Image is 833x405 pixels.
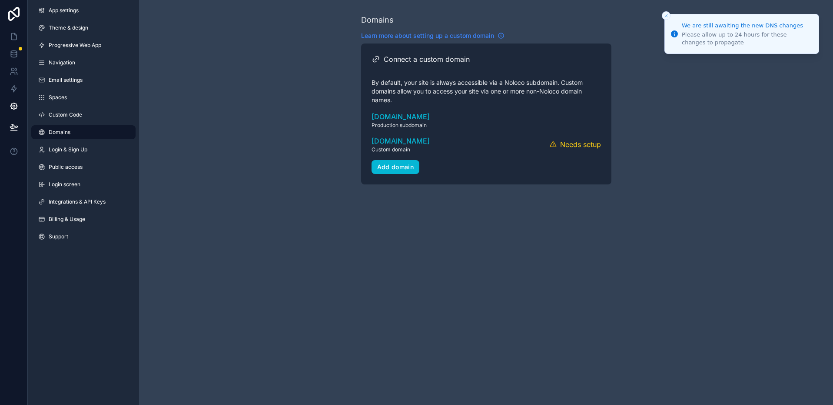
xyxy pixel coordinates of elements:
[560,139,601,150] span: Needs setup
[31,3,136,17] a: App settings
[49,164,83,171] span: Public access
[372,78,601,104] p: By default, your site is always accessible via a Noloco subdomain. Custom domains allow you to ac...
[372,146,430,153] span: Custom domain
[377,163,414,171] div: Add domain
[372,111,601,122] a: [DOMAIN_NAME]
[49,146,87,153] span: Login & Sign Up
[49,77,83,84] span: Email settings
[662,11,670,20] button: Close toast
[372,136,430,146] a: [DOMAIN_NAME]
[31,143,136,157] a: Login & Sign Up
[31,56,136,70] a: Navigation
[49,129,70,136] span: Domains
[31,177,136,191] a: Login screen
[31,21,136,35] a: Theme & design
[384,54,470,64] h2: Connect a custom domain
[49,181,80,188] span: Login screen
[31,125,136,139] a: Domains
[49,59,75,66] span: Navigation
[31,90,136,104] a: Spaces
[31,38,136,52] a: Progressive Web App
[49,233,68,240] span: Support
[682,21,812,30] div: We are still awaiting the new DNS changes
[372,160,420,174] button: Add domain
[361,31,504,40] a: Learn more about setting up a custom domain
[31,230,136,244] a: Support
[49,111,82,118] span: Custom Code
[49,7,79,14] span: App settings
[49,94,67,101] span: Spaces
[372,122,601,129] span: Production subdomain
[361,31,494,40] span: Learn more about setting up a custom domain
[31,212,136,226] a: Billing & Usage
[31,195,136,209] a: Integrations & API Keys
[31,108,136,122] a: Custom Code
[49,42,101,49] span: Progressive Web App
[31,160,136,174] a: Public access
[49,24,88,31] span: Theme & design
[49,216,85,223] span: Billing & Usage
[49,198,106,205] span: Integrations & API Keys
[361,14,394,26] div: Domains
[682,31,812,47] div: Please allow up to 24 hours for these changes to propagate
[31,73,136,87] a: Email settings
